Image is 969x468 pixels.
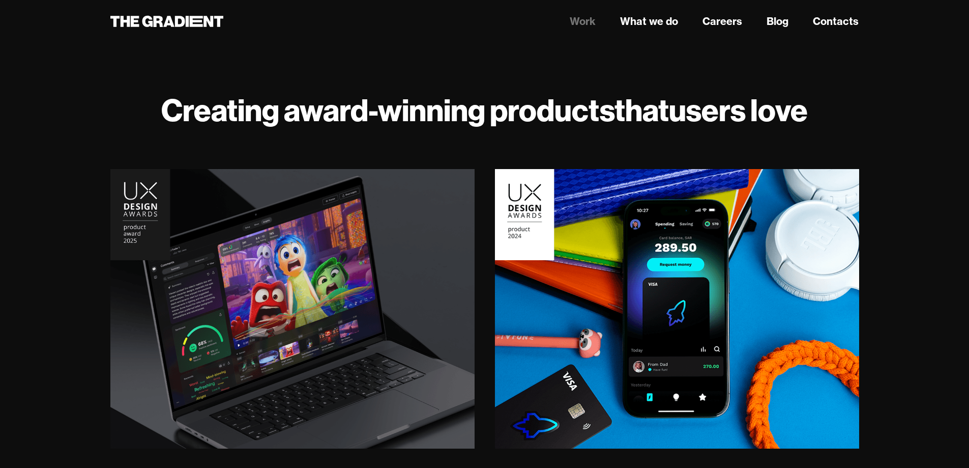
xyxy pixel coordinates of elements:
h1: Creating award-winning products users love [110,92,859,128]
a: Careers [702,14,742,29]
a: Contacts [813,14,859,29]
a: Blog [767,14,788,29]
a: Work [570,14,596,29]
a: What we do [620,14,678,29]
strong: that [614,91,669,129]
